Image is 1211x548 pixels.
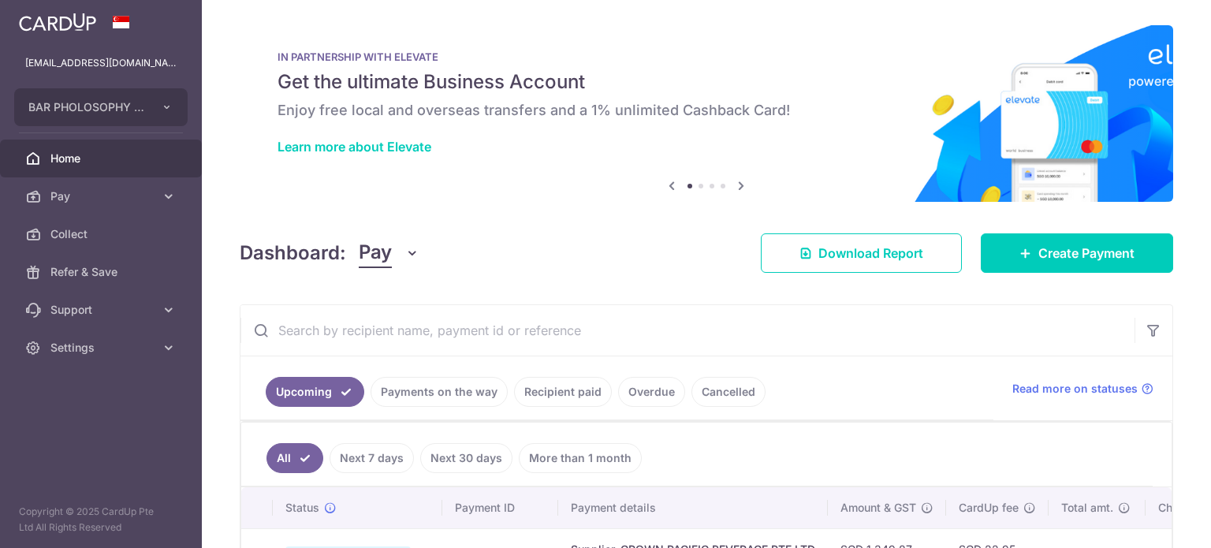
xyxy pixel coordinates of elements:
a: Next 7 days [330,443,414,473]
span: Support [50,302,155,318]
span: Pay [50,188,155,204]
span: Refer & Save [50,264,155,280]
a: Payments on the way [371,377,508,407]
a: Learn more about Elevate [278,139,431,155]
a: Upcoming [266,377,364,407]
span: Total amt. [1061,500,1113,516]
span: Amount & GST [840,500,916,516]
a: Create Payment [981,233,1173,273]
a: Recipient paid [514,377,612,407]
a: Overdue [618,377,685,407]
span: Status [285,500,319,516]
span: Collect [50,226,155,242]
span: BAR PHOLOSOPHY PTE. LTD. [28,99,145,115]
a: Cancelled [691,377,766,407]
a: More than 1 month [519,443,642,473]
h4: Dashboard: [240,239,346,267]
span: Create Payment [1038,244,1135,263]
img: CardUp [19,13,96,32]
span: Settings [50,340,155,356]
span: Read more on statuses [1012,381,1138,397]
button: BAR PHOLOSOPHY PTE. LTD. [14,88,188,126]
p: [EMAIL_ADDRESS][DOMAIN_NAME] [25,55,177,71]
iframe: Opens a widget where you can find more information [1110,501,1195,540]
p: IN PARTNERSHIP WITH ELEVATE [278,50,1135,63]
a: All [266,443,323,473]
button: Pay [359,238,419,268]
span: CardUp fee [959,500,1019,516]
input: Search by recipient name, payment id or reference [240,305,1135,356]
span: Home [50,151,155,166]
a: Next 30 days [420,443,512,473]
span: Pay [359,238,392,268]
a: Download Report [761,233,962,273]
h6: Enjoy free local and overseas transfers and a 1% unlimited Cashback Card! [278,101,1135,120]
h5: Get the ultimate Business Account [278,69,1135,95]
span: Download Report [818,244,923,263]
th: Payment details [558,487,828,528]
img: Renovation banner [240,25,1173,202]
th: Payment ID [442,487,558,528]
a: Read more on statuses [1012,381,1153,397]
